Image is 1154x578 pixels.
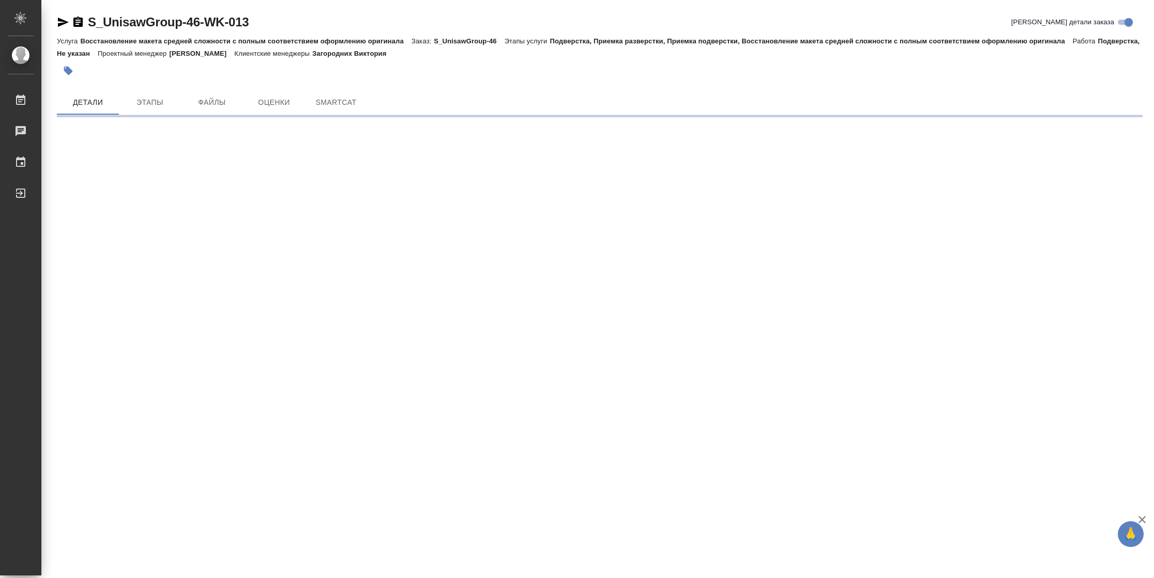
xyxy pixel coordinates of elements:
span: Оценки [249,96,299,109]
p: Загородних Виктория [312,50,394,57]
p: Проектный менеджер [98,50,169,57]
button: Добавить тэг [57,59,80,82]
span: [PERSON_NAME] детали заказа [1011,17,1114,27]
p: Заказ: [412,37,434,45]
span: 🙏 [1122,523,1140,545]
span: Детали [63,96,113,109]
p: S_UnisawGroup-46 [434,37,504,45]
a: S_UnisawGroup-46-WK-013 [88,15,249,29]
span: Файлы [187,96,237,109]
p: Подверстка, Приемка разверстки, Приемка подверстки, Восстановление макета средней сложности с пол... [550,37,1072,45]
p: Этапы услуги [505,37,550,45]
button: Скопировать ссылку для ЯМессенджера [57,16,69,28]
button: Скопировать ссылку [72,16,84,28]
p: Работа [1073,37,1098,45]
p: [PERSON_NAME] [169,50,234,57]
button: 🙏 [1118,521,1144,547]
p: Услуга [57,37,80,45]
span: Этапы [125,96,175,109]
p: Клиентские менеджеры [234,50,312,57]
p: Восстановление макета средней сложности с полным соответствием оформлению оригинала [80,37,411,45]
span: SmartCat [311,96,361,109]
